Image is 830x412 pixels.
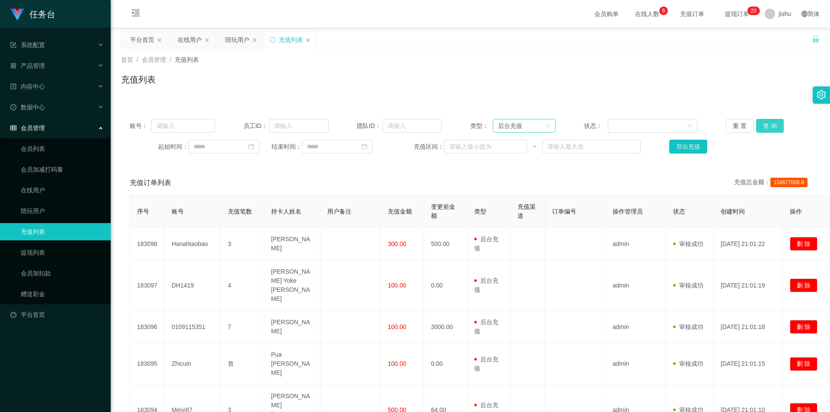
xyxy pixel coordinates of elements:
span: 100.00 [388,360,406,367]
span: 账号： [130,121,151,131]
span: 100.00 [388,323,406,330]
span: 100.00 [388,282,406,289]
a: 图标: dashboard平台首页 [10,306,104,323]
td: 0109115351 [165,311,221,343]
span: 会员管理 [10,125,45,131]
td: 0.00 [424,260,467,311]
a: 陪玩用户 [21,202,104,220]
span: 操作管理员 [613,208,643,215]
i: 图标: close [204,38,210,43]
p: 6 [662,6,665,15]
i: 图标: calendar [248,144,254,150]
i: 图标: down [545,123,550,129]
td: admin [606,343,666,385]
td: [DATE] 21:01:18 [714,311,783,343]
span: 操作 [790,208,802,215]
span: 审核成功 [673,323,703,330]
td: admin [606,260,666,311]
span: 300.00 [388,240,406,247]
td: [PERSON_NAME] Yoke [PERSON_NAME] [264,260,320,311]
div: 陪玩用户 [225,32,249,48]
span: 状态： [584,121,608,131]
span: 充值订单 [676,11,709,17]
span: 员工ID： [243,121,269,131]
h1: 任务台 [29,0,55,28]
span: 序号 [137,208,149,215]
i: 图标: setting [817,90,826,99]
a: 充值列表 [21,223,104,240]
div: 后台充值 [498,119,522,132]
a: 提现列表 [21,244,104,261]
span: 审核成功 [673,360,703,367]
p: 0 [753,6,757,15]
h1: 充值列表 [121,73,156,86]
span: 类型： [470,121,493,131]
span: / [169,56,171,63]
td: admin [606,228,666,260]
td: 183098 [130,228,165,260]
button: 导出充值 [669,140,707,153]
td: [PERSON_NAME] [264,311,320,343]
td: 0.00 [424,343,467,385]
span: 充值笔数 [228,208,252,215]
span: 后台充值 [474,319,498,335]
span: 账号 [172,208,184,215]
img: logo.9652507e.png [10,9,24,21]
span: 持卡人姓名 [271,208,301,215]
span: 数据中心 [10,104,45,111]
span: 内容中心 [10,83,45,90]
td: 183095 [130,343,165,385]
span: 订单编号 [552,208,576,215]
span: 后台充值 [474,356,498,372]
i: 图标: form [10,42,16,48]
i: 图标: check-circle-o [10,104,16,110]
span: 团队ID： [357,121,382,131]
div: 充值列表 [279,32,303,48]
span: 审核成功 [673,282,703,289]
i: 图标: close [306,38,311,43]
span: 会员管理 [142,56,166,63]
button: 删 除 [790,357,817,371]
i: 图标: close [157,38,162,43]
span: 类型 [474,208,486,215]
span: 变更前金额 [431,203,455,219]
div: 充值总金额： [734,178,811,188]
input: 请输入 [151,119,215,133]
span: 充值列表 [175,56,199,63]
i: 图标: table [10,125,16,131]
span: 产品管理 [10,62,45,69]
span: 后台充值 [474,277,498,293]
td: [DATE] 21:01:15 [714,343,783,385]
span: 结束时间： [271,142,302,151]
td: Pua [PERSON_NAME] [264,343,320,385]
span: 充值区间： [414,142,444,151]
button: 删 除 [790,320,817,334]
i: 图标: appstore-o [10,63,16,69]
i: 图标: down [687,123,692,129]
span: 状态 [673,208,685,215]
i: 图标: global [801,11,808,17]
td: 4 [221,260,264,311]
span: 创建时间 [721,208,745,215]
td: admin [606,311,666,343]
span: 起始时间： [158,142,188,151]
div: 在线用户 [178,32,202,48]
i: 图标: unlock [812,35,820,43]
td: 7 [221,311,264,343]
i: 图标: profile [10,83,16,89]
i: 图标: calendar [361,144,367,150]
td: 183096 [130,311,165,343]
input: 请输入最大值 [542,140,641,153]
td: 3000.00 [424,311,467,343]
span: ~ [527,142,542,151]
sup: 6 [659,6,668,15]
td: [DATE] 21:01:22 [714,228,783,260]
a: 会员加减打码量 [21,161,104,178]
td: 首 [221,343,264,385]
span: 提现订单 [721,11,753,17]
input: 请输入最小值为 [444,140,527,153]
span: 审核成功 [673,240,703,247]
button: 删 除 [790,237,817,251]
td: 500.00 [424,228,467,260]
a: 会员列表 [21,140,104,157]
